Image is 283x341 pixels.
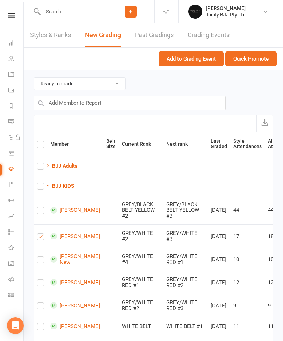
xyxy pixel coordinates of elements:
a: Roll call kiosk mode [8,272,24,288]
a: General attendance kiosk mode [8,256,24,272]
td: [DATE] [208,248,230,271]
td: 11 [230,317,265,335]
a: [PERSON_NAME] [50,302,100,309]
td: WHITE BELT [119,317,163,335]
td: GREY/BLACK BELT YELLOW #2 [119,196,163,225]
td: [DATE] [208,317,230,335]
a: New Grading [85,23,121,47]
td: [DATE] [208,196,230,225]
a: Class kiosk mode [8,288,24,304]
td: 44 [230,196,265,225]
a: Past Gradings [135,23,174,47]
td: WHITE BELT #1 [163,317,208,335]
div: Open Intercom Messenger [7,317,24,334]
td: 17 [230,224,265,248]
td: GREY/WHITE #2 [119,224,163,248]
a: Dashboard [8,36,24,51]
td: [DATE] [208,271,230,294]
th: Style Attendances [230,132,265,156]
td: 12 [230,271,265,294]
div: Trinity BJJ Pty Ltd [206,12,246,18]
th: Member [47,132,103,156]
th: Current Rank [119,132,163,156]
a: What's New [8,241,24,256]
td: [DATE] [208,224,230,248]
th: Select all [34,132,47,156]
td: GREY/WHITE #4 [119,248,163,271]
strong: BJJ KIDS [52,183,74,189]
input: Search... [41,7,107,16]
a: Reports [8,99,24,114]
a: [PERSON_NAME] [50,207,100,214]
a: [PERSON_NAME] [50,279,100,286]
button: Quick Promote [225,51,277,66]
a: Grading Events [188,23,230,47]
input: Add Member to Report [34,96,226,110]
strong: BJJ Adults [52,163,78,169]
th: Last Graded [208,132,230,156]
td: GREY/WHITE RED #3 [163,294,208,317]
td: GREY/WHITE RED #1 [163,248,208,271]
button: BJJ Adults [45,162,78,170]
img: thumb_image1712106278.png [188,5,202,19]
th: Belt Size [103,132,119,156]
td: GREY/BLACK BELT YELLOW #3 [163,196,208,225]
a: [PERSON_NAME] [50,233,100,239]
td: 9 [230,294,265,317]
td: 10 [230,248,265,271]
button: BJJ KIDS [45,182,74,190]
a: Styles & Ranks [30,23,71,47]
td: GREY/WHITE RED #2 [119,294,163,317]
button: Add to Grading Event [159,51,224,66]
td: [DATE] [208,294,230,317]
a: Product Sales [8,146,24,162]
a: People [8,51,24,67]
td: GREY/WHITE #3 [163,224,208,248]
a: Payments [8,83,24,99]
div: [PERSON_NAME] [206,5,246,12]
td: GREY/WHITE RED #2 [163,271,208,294]
th: Next rank [163,132,208,156]
td: GREY/WHITE RED #1 [119,271,163,294]
a: Assessments [8,209,24,225]
a: Calendar [8,67,24,83]
a: [PERSON_NAME] [50,323,100,329]
a: [PERSON_NAME] New [50,253,100,265]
